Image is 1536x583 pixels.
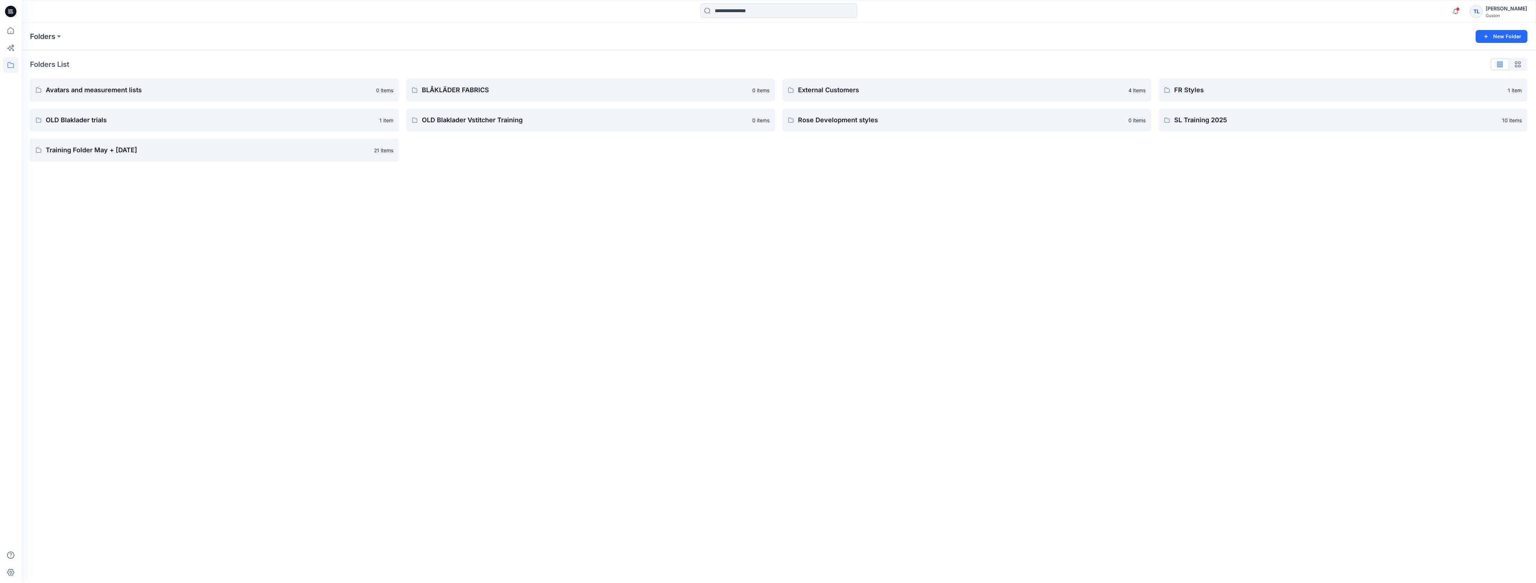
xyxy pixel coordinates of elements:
a: BLÅKLÄDER FABRICS0 items [406,79,775,102]
p: BLÅKLÄDER FABRICS [422,85,748,95]
div: TL [1470,5,1483,18]
p: 1 item [379,117,393,124]
button: New Folder [1476,30,1527,43]
p: 0 items [376,87,393,94]
p: OLD Blaklader trials [46,115,375,125]
a: Folders [30,31,55,41]
a: External Customers4 items [782,79,1151,102]
div: [PERSON_NAME] [1486,4,1527,13]
p: 0 items [752,87,769,94]
a: Training Folder May + [DATE]21 items [30,139,399,162]
p: Folders List [30,59,69,70]
a: SL Training 202510 items [1158,109,1527,132]
p: 0 items [752,117,769,124]
p: External Customers [798,85,1124,95]
p: 0 items [1128,117,1146,124]
p: OLD Blaklader Vstitcher Training [422,115,748,125]
p: SL Training 2025 [1174,115,1498,125]
p: 10 items [1502,117,1522,124]
a: OLD Blaklader trials1 item [30,109,399,132]
a: Rose Development styles0 items [782,109,1151,132]
a: Avatars and measurement lists0 items [30,79,399,102]
p: Rose Development styles [798,115,1124,125]
p: 1 item [1508,87,1522,94]
a: OLD Blaklader Vstitcher Training0 items [406,109,775,132]
a: FR Styles1 item [1158,79,1527,102]
p: FR Styles [1174,85,1503,95]
p: 21 items [374,147,393,154]
p: 4 items [1128,87,1146,94]
div: Guston [1486,13,1527,18]
p: Avatars and measurement lists [46,85,372,95]
p: Training Folder May + [DATE] [46,145,370,155]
